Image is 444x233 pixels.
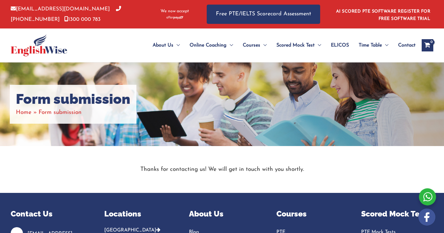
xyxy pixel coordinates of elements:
[11,6,110,12] a: [EMAIL_ADDRESS][DOMAIN_NAME]
[43,164,401,175] p: Thanks for contacting us! We will get in touch with you shortly.
[238,35,272,56] a: CoursesMenu Toggle
[336,9,431,21] a: AI SCORED PTE SOFTWARE REGISTER FOR FREE SOFTWARE TRIAL
[190,35,227,56] span: Online Coaching
[16,91,130,107] h1: Form submission
[393,35,416,56] a: Contact
[39,110,82,115] span: Form submission
[354,35,393,56] a: Time TableMenu Toggle
[276,208,349,220] p: Courses
[359,35,382,56] span: Time Table
[161,8,189,14] span: We now accept
[326,35,354,56] a: ELICOS
[189,208,261,220] p: About Us
[243,35,260,56] span: Courses
[148,35,185,56] a: About UsMenu Toggle
[11,208,89,220] p: Contact Us
[332,4,433,24] aside: Header Widget 1
[153,35,173,56] span: About Us
[276,35,315,56] span: Scored Mock Test
[260,35,267,56] span: Menu Toggle
[64,17,101,22] a: 1300 000 783
[422,39,433,51] a: View Shopping Cart, empty
[166,16,183,19] img: Afterpay-Logo
[331,35,349,56] span: ELICOS
[16,107,130,118] nav: Breadcrumbs
[361,208,433,220] p: Scored Mock Test
[315,35,321,56] span: Menu Toggle
[138,35,416,56] nav: Site Navigation: Main Menu
[11,34,67,56] img: cropped-ew-logo
[398,35,416,56] span: Contact
[418,209,435,226] img: white-facebook.png
[185,35,238,56] a: Online CoachingMenu Toggle
[272,35,326,56] a: Scored Mock TestMenu Toggle
[11,6,121,22] a: [PHONE_NUMBER]
[207,5,320,24] a: Free PTE/IELTS Scorecard Assessment
[16,110,31,115] a: Home
[382,35,388,56] span: Menu Toggle
[227,35,233,56] span: Menu Toggle
[104,208,176,220] p: Locations
[173,35,180,56] span: Menu Toggle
